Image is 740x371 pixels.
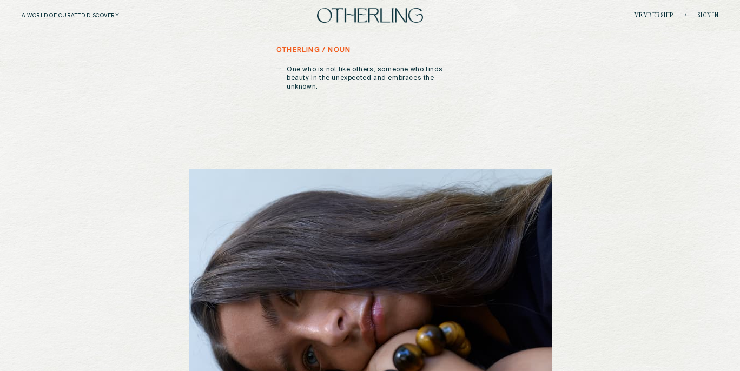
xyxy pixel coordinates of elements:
[697,12,719,19] a: Sign in
[634,12,674,19] a: Membership
[22,12,167,19] h5: A WORLD OF CURATED DISCOVERY.
[317,8,423,23] img: logo
[287,65,464,91] p: One who is not like others; someone who finds beauty in the unexpected and embraces the unknown.
[276,47,351,54] h5: otherling / noun
[685,11,686,19] span: /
